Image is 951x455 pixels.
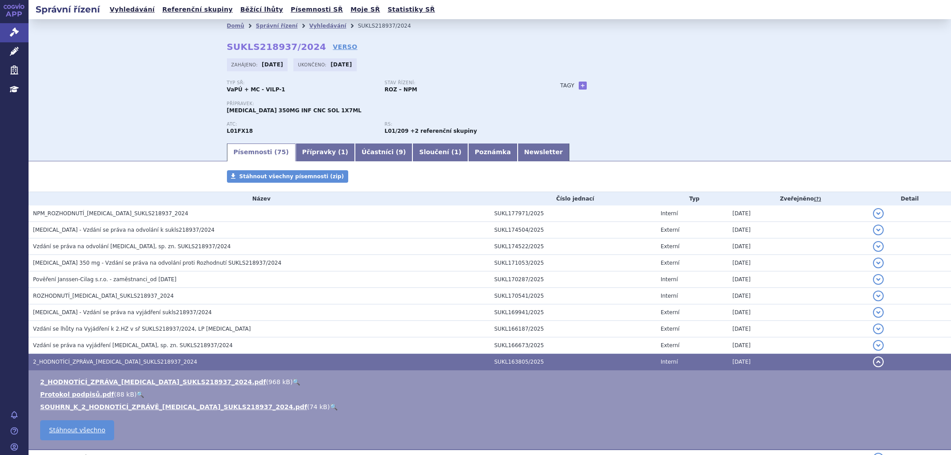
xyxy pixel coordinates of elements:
[348,4,383,16] a: Moje SŘ
[160,4,235,16] a: Referenční skupiny
[490,337,656,354] td: SUKL166673/2025
[239,173,344,180] span: Stáhnout všechny písemnosti (zip)
[873,208,884,219] button: detail
[358,19,423,33] li: SUKLS218937/2024
[385,86,417,93] strong: ROZ – NPM
[288,4,346,16] a: Písemnosti SŘ
[33,243,231,250] span: Vzdání se práva na odvolání RYBREVANT, sp. zn. SUKLS218937/2024
[107,4,157,16] a: Vyhledávání
[728,288,869,304] td: [DATE]
[385,128,409,134] strong: amivantamab k léčbě pokročilého NSCLC s pozitivitou EGFR mutace v kombinaci s karboplatinou a pem...
[518,143,570,161] a: Newsletter
[661,293,678,299] span: Interní
[256,23,298,29] a: Správní řízení
[136,391,144,398] a: 🔍
[728,255,869,271] td: [DATE]
[227,143,296,161] a: Písemnosti (75)
[490,304,656,321] td: SUKL169941/2025
[33,260,281,266] span: Rybrevant 350 mg - Vzdání se práva na odvolání proti Rozhodnutí SUKLS218937/2024
[454,148,459,156] span: 1
[227,23,244,29] a: Domů
[490,321,656,337] td: SUKL166187/2025
[661,276,678,283] span: Interní
[40,420,114,440] a: Stáhnout všechno
[33,210,188,217] span: NPM_ROZHODNUTÍ_RYBREVANT_SUKLS218937_2024
[661,260,679,266] span: Externí
[661,210,678,217] span: Interní
[296,143,355,161] a: Přípravky (1)
[33,359,197,365] span: 2_HODNOTÍCÍ_ZPRÁVA_RYBREVANT_SUKLS218937_2024
[490,354,656,370] td: SUKL163805/2025
[40,391,114,398] a: Protokol podpisů.pdf
[309,23,346,29] a: Vyhledávání
[873,225,884,235] button: detail
[728,222,869,238] td: [DATE]
[33,326,251,332] span: Vzdání se lhůty na Vyjádření k 2.HZ v sř SUKLS218937/2024, LP RYBREVANT
[661,309,679,316] span: Externí
[333,42,357,51] a: VERSO
[330,403,338,410] a: 🔍
[29,192,490,205] th: Název
[399,148,403,156] span: 9
[728,238,869,255] td: [DATE]
[873,258,884,268] button: detail
[292,378,300,385] a: 🔍
[661,359,678,365] span: Interní
[385,122,534,127] p: RS:
[490,205,656,222] td: SUKL177971/2025
[262,61,283,68] strong: [DATE]
[227,107,362,114] span: [MEDICAL_DATA] 350MG INF CNC SOL 1X7ML
[468,143,518,161] a: Poznámka
[661,326,679,332] span: Externí
[873,274,884,285] button: detail
[661,342,679,348] span: Externí
[490,271,656,288] td: SUKL170287/2025
[238,4,286,16] a: Běžící lhůty
[227,170,349,183] a: Stáhnout všechny písemnosti (zip)
[330,61,352,68] strong: [DATE]
[341,148,346,156] span: 1
[873,357,884,367] button: detail
[661,243,679,250] span: Externí
[661,227,679,233] span: Externí
[490,222,656,238] td: SUKL174504/2025
[728,354,869,370] td: [DATE]
[579,82,587,90] a: +
[728,304,869,321] td: [DATE]
[227,41,326,52] strong: SUKLS218937/2024
[227,128,253,134] strong: AMIVANTAMAB
[309,403,327,410] span: 74 kB
[560,80,575,91] h3: Tagy
[656,192,728,205] th: Typ
[29,3,107,16] h2: Správní řízení
[728,205,869,222] td: [DATE]
[385,4,437,16] a: Statistiky SŘ
[355,143,412,161] a: Účastníci (9)
[873,291,884,301] button: detail
[869,192,951,205] th: Detail
[40,390,942,399] li: ( )
[231,61,259,68] span: Zahájeno:
[40,402,942,411] li: ( )
[33,309,212,316] span: RYBREVANT - Vzdání se práva na vyjádření sukls218937/2024
[40,403,307,410] a: SOUHRN_K_2_HODNOTÍCÍ_ZPRÁVĚ_[MEDICAL_DATA]_SUKLS218937_2024.pdf
[385,80,534,86] p: Stav řízení:
[490,238,656,255] td: SUKL174522/2025
[490,255,656,271] td: SUKL171053/2025
[268,378,290,385] span: 968 kB
[33,293,174,299] span: ROZHODNUTÍ_RYBREVANT_SUKLS218937_2024
[40,377,942,386] li: ( )
[873,307,884,318] button: detail
[227,86,285,93] strong: VaPÚ + MC - VILP-1
[40,378,266,385] a: 2_HODNOTÍCÍ_ZPRÁVA_[MEDICAL_DATA]_SUKLS218937_2024.pdf
[298,61,328,68] span: Ukončeno:
[33,342,233,348] span: Vzdání se práva na vyjádření RYBREVANT, sp. zn. SUKLS218937/2024
[412,143,468,161] a: Sloučení (1)
[490,288,656,304] td: SUKL170541/2025
[277,148,286,156] span: 75
[116,391,134,398] span: 88 kB
[227,101,543,107] p: Přípravek:
[410,128,477,134] strong: +2 referenční skupiny
[814,196,821,202] abbr: (?)
[873,340,884,351] button: detail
